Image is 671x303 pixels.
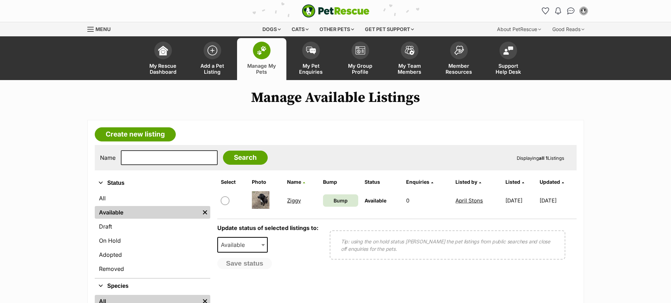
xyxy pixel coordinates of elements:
[95,192,210,205] a: All
[218,176,248,188] th: Select
[355,46,365,55] img: group-profile-icon-3fa3cf56718a62981997c0bc7e787c4b2cf8bcc04b72c1350f741eb67cf2f40e.svg
[505,179,524,185] a: Listed
[218,240,252,250] span: Available
[555,7,561,14] img: notifications-46538b983faf8c2785f20acdc204bb7945ddae34d4c08c2a6579f10ce5e182be.svg
[223,151,268,165] input: Search
[362,176,403,188] th: Status
[302,4,369,18] img: logo-e224e6f780fb5917bec1dbf3a21bbac754714ae5b6737aabdf751b685950b380.svg
[344,63,376,75] span: My Group Profile
[217,258,272,269] button: Save status
[197,63,228,75] span: Add a Pet Listing
[505,179,520,185] span: Listed
[517,155,564,161] span: Displaying Listings
[287,197,301,204] a: Ziggy
[540,5,551,17] a: Favourites
[443,63,475,75] span: Member Resources
[547,22,589,36] div: Good Reads
[257,46,267,55] img: manage-my-pets-icon-02211641906a0b7f246fdf0571729dbe1e7629f14944591b6c1af311fb30b64b.svg
[455,179,481,185] a: Listed by
[207,46,217,55] img: add-pet-listing-icon-0afa8454b4691262ce3f59096e99ab1cd57d4a30225e0717b998d2c9b9846f56.svg
[286,38,336,80] a: My Pet Enquiries
[455,179,477,185] span: Listed by
[95,220,210,233] a: Draft
[237,38,286,80] a: Manage My Pets
[95,190,210,278] div: Status
[434,38,484,80] a: Member Resources
[95,234,210,247] a: On Hold
[394,63,425,75] span: My Team Members
[302,4,369,18] a: PetRescue
[403,188,452,213] td: 0
[287,179,305,185] a: Name
[100,154,116,161] label: Name
[158,46,168,55] img: dashboard-icon-eb2f2d2d3e046f16d808141f083e7271f6b2e854fb5c12c21221c1fb7104beca.svg
[454,46,464,55] img: member-resources-icon-8e73f808a243e03378d46382f2149f9095a855e16c252ad45f914b54edf8863c.svg
[138,38,188,80] a: My Rescue Dashboard
[315,22,359,36] div: Other pets
[334,197,348,204] span: Bump
[503,46,513,55] img: help-desk-icon-fdf02630f3aa405de69fd3d07c3f3aa587a6932b1a1747fa1d2bba05be0121f9.svg
[188,38,237,80] a: Add a Pet Listing
[503,188,539,213] td: [DATE]
[540,188,576,213] td: [DATE]
[336,38,385,80] a: My Group Profile
[484,38,533,80] a: Support Help Desk
[320,176,361,188] th: Bump
[246,63,278,75] span: Manage My Pets
[287,22,313,36] div: Cats
[360,22,419,36] div: Get pet support
[580,7,587,14] img: Dylan Louden profile pic
[95,281,210,291] button: Species
[257,22,286,36] div: Dogs
[455,197,483,204] a: April Stons
[540,5,589,17] ul: Account quick links
[95,206,200,219] a: Available
[200,206,210,219] a: Remove filter
[323,194,358,207] a: Bump
[578,5,589,17] button: My account
[565,5,577,17] a: Conversations
[87,22,116,35] a: Menu
[492,63,524,75] span: Support Help Desk
[553,5,564,17] button: Notifications
[365,198,386,204] span: Available
[405,46,415,55] img: team-members-icon-5396bd8760b3fe7c0b43da4ab00e1e3bb1a5d9ba89233759b79545d2d3fc5d0d.svg
[287,179,301,185] span: Name
[540,179,560,185] span: Updated
[295,63,327,75] span: My Pet Enquiries
[539,155,548,161] strong: all 1
[95,127,176,141] a: Create new listing
[95,178,210,188] button: Status
[95,26,111,32] span: Menu
[567,7,574,14] img: chat-41dd97257d64d25036548639549fe6c8038ab92f7586957e7f3b1b290dea8141.svg
[406,179,433,185] a: Enquiries
[385,38,434,80] a: My Team Members
[492,22,546,36] div: About PetRescue
[406,179,429,185] span: translation missing: en.admin.listings.index.attributes.enquiries
[249,176,284,188] th: Photo
[217,224,318,231] label: Update status of selected listings to:
[147,63,179,75] span: My Rescue Dashboard
[95,262,210,275] a: Removed
[341,238,554,253] p: Tip: using the on hold status [PERSON_NAME] the pet listings from public searches and close off e...
[306,47,316,54] img: pet-enquiries-icon-7e3ad2cf08bfb03b45e93fb7055b45f3efa6380592205ae92323e6603595dc1f.svg
[540,179,564,185] a: Updated
[95,248,210,261] a: Adopted
[217,237,268,253] span: Available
